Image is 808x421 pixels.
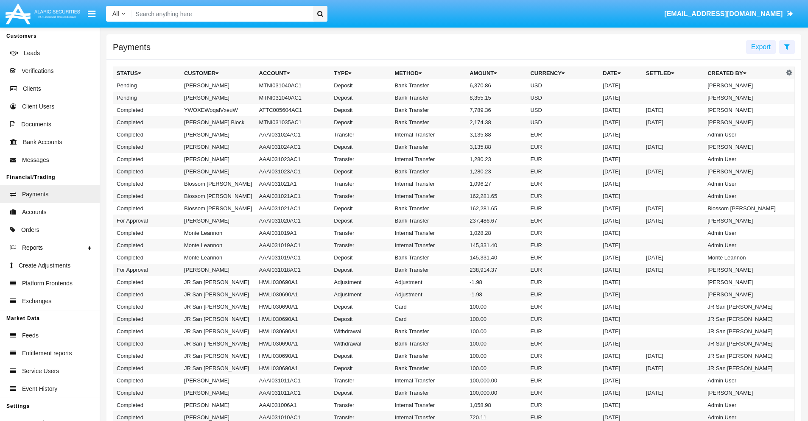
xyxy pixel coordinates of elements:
[330,128,391,141] td: Transfer
[599,399,643,411] td: [DATE]
[113,92,181,104] td: Pending
[466,227,527,239] td: 1,028.28
[599,128,643,141] td: [DATE]
[391,301,467,313] td: Card
[256,337,331,350] td: HWLI030690A1
[391,178,467,190] td: Internal Transfer
[330,178,391,190] td: Transfer
[113,264,181,276] td: For Approval
[256,276,331,288] td: HWLI030690A1
[704,374,784,387] td: Admin User
[330,165,391,178] td: Deposit
[113,374,181,387] td: Completed
[256,264,331,276] td: AAAI031018AC1
[181,141,256,153] td: [PERSON_NAME]
[466,165,527,178] td: 1,280.23
[391,251,467,264] td: Bank Transfer
[113,227,181,239] td: Completed
[113,128,181,141] td: Completed
[181,227,256,239] td: Monte Leannon
[466,251,527,264] td: 145,331.40
[527,178,599,190] td: EUR
[643,116,704,128] td: [DATE]
[599,288,643,301] td: [DATE]
[391,104,467,116] td: Bank Transfer
[113,153,181,165] td: Completed
[704,178,784,190] td: Admin User
[704,239,784,251] td: Admin User
[599,227,643,239] td: [DATE]
[599,67,643,80] th: Date
[466,178,527,190] td: 1,096.27
[256,178,331,190] td: AAAI031021A1
[704,227,784,239] td: Admin User
[664,10,783,17] span: [EMAIL_ADDRESS][DOMAIN_NAME]
[466,276,527,288] td: -1.98
[527,227,599,239] td: EUR
[22,67,53,75] span: Verifications
[330,399,391,411] td: Transfer
[22,331,39,340] span: Feeds
[330,153,391,165] td: Transfer
[704,215,784,227] td: [PERSON_NAME]
[113,325,181,337] td: Completed
[643,251,704,264] td: [DATE]
[181,276,256,288] td: JR San [PERSON_NAME]
[466,337,527,350] td: 100.00
[113,165,181,178] td: Completed
[599,202,643,215] td: [DATE]
[256,92,331,104] td: MTNI031040AC1
[106,9,131,18] a: All
[113,399,181,411] td: Completed
[527,92,599,104] td: USD
[391,202,467,215] td: Bank Transfer
[466,141,527,153] td: 3,135.88
[391,264,467,276] td: Bank Transfer
[391,116,467,128] td: Bank Transfer
[256,251,331,264] td: AAAI031019AC1
[643,264,704,276] td: [DATE]
[330,141,391,153] td: Deposit
[704,92,784,104] td: [PERSON_NAME]
[466,239,527,251] td: 145,331.40
[466,116,527,128] td: 2,174.38
[113,239,181,251] td: Completed
[181,301,256,313] td: JR San [PERSON_NAME]
[256,128,331,141] td: AAAI031024AC1
[466,67,527,80] th: Amount
[599,350,643,362] td: [DATE]
[330,92,391,104] td: Deposit
[643,350,704,362] td: [DATE]
[256,362,331,374] td: HWLI030690A1
[704,301,784,313] td: JR San [PERSON_NAME]
[4,1,81,26] img: Logo image
[527,387,599,399] td: EUR
[330,362,391,374] td: Deposit
[466,350,527,362] td: 100.00
[330,190,391,202] td: Transfer
[330,350,391,362] td: Deposit
[181,264,256,276] td: [PERSON_NAME]
[22,349,72,358] span: Entitlement reports
[330,202,391,215] td: Deposit
[704,128,784,141] td: Admin User
[599,239,643,251] td: [DATE]
[256,374,331,387] td: AAAI031011AC1
[527,288,599,301] td: EUR
[527,79,599,92] td: USD
[391,374,467,387] td: Internal Transfer
[181,362,256,374] td: JR San [PERSON_NAME]
[391,350,467,362] td: Bank Transfer
[599,264,643,276] td: [DATE]
[113,190,181,202] td: Completed
[704,104,784,116] td: [PERSON_NAME]
[527,153,599,165] td: EUR
[19,261,70,270] span: Create Adjustments
[330,276,391,288] td: Adjustment
[466,104,527,116] td: 7,789.36
[330,264,391,276] td: Deposit
[256,288,331,301] td: HWLI030690A1
[746,40,776,54] button: Export
[256,239,331,251] td: AAAI031019AC1
[527,313,599,325] td: EUR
